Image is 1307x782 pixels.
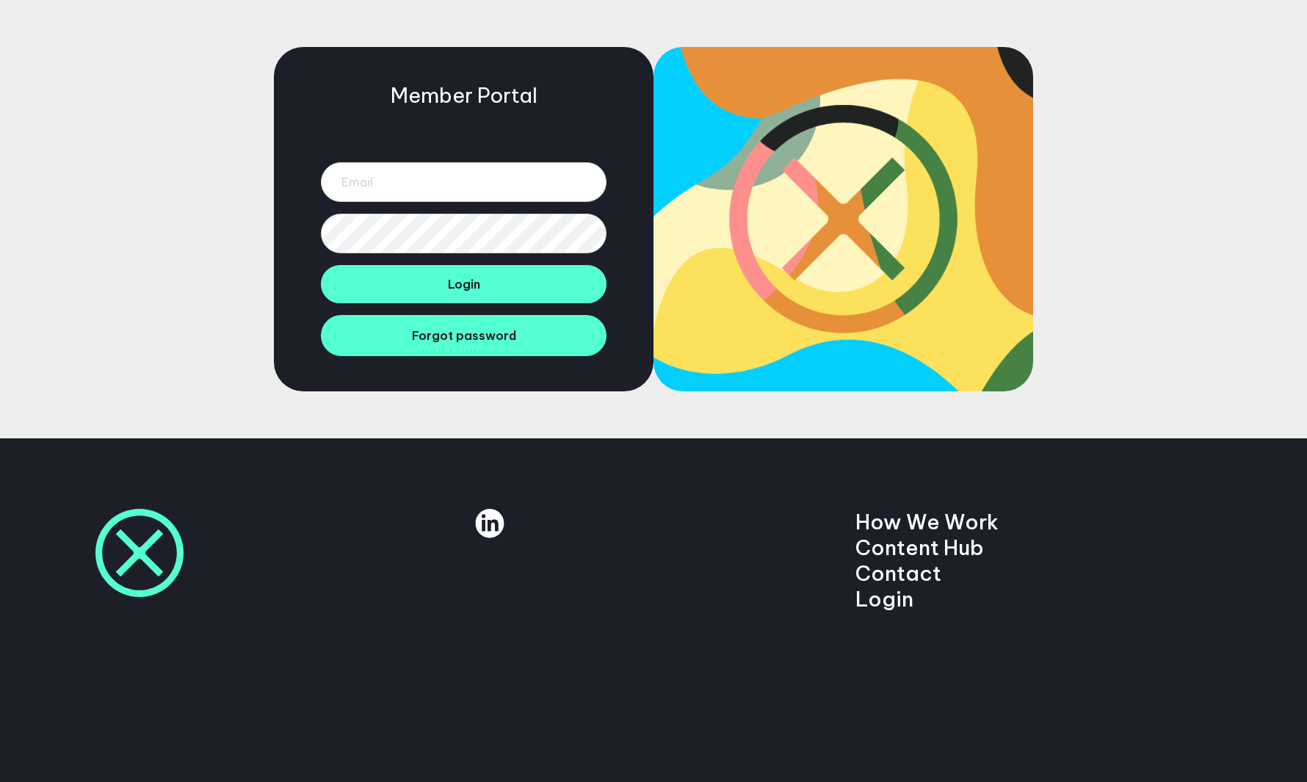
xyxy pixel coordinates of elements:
[855,586,913,612] a: Login
[855,535,984,560] a: Content Hub
[321,265,607,303] button: Login
[391,82,537,108] h5: Member Portal
[448,277,480,292] span: Login
[321,162,607,202] input: Email
[855,509,999,535] a: How We Work
[855,560,941,586] a: Contact
[412,328,516,343] span: Forgot password
[321,315,607,356] a: Forgot password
